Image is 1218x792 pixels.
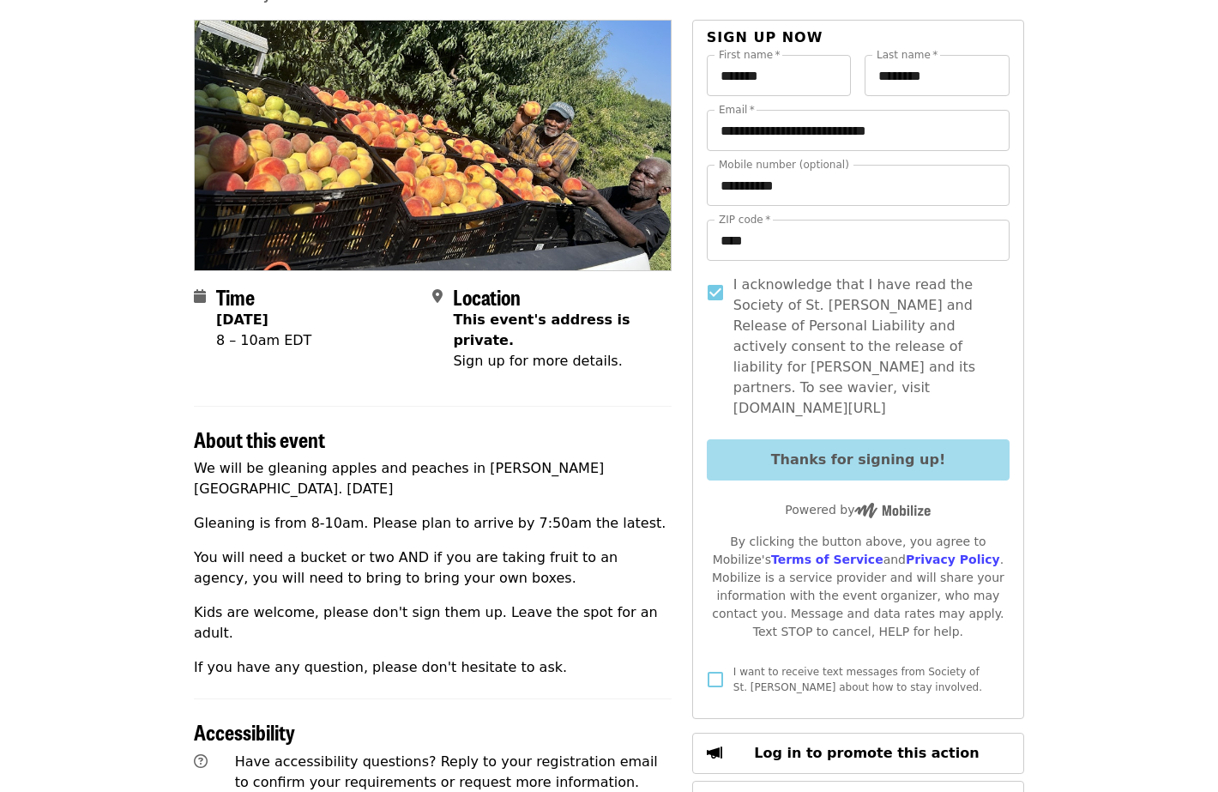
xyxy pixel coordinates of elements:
span: Sign up for more details. [453,353,622,369]
span: Powered by [785,503,931,517]
div: 8 – 10am EDT [216,330,311,351]
p: We will be gleaning apples and peaches in [PERSON_NAME][GEOGRAPHIC_DATA]. [DATE] [194,458,672,499]
input: ZIP code [707,220,1010,261]
input: First name [707,55,852,96]
p: Gleaning is from 8-10am. Please plan to arrive by 7:50am the latest. [194,513,672,534]
i: question-circle icon [194,753,208,770]
span: Location [453,281,521,311]
button: Thanks for signing up! [707,439,1010,481]
span: Time [216,281,255,311]
a: Privacy Policy [906,553,1000,566]
i: map-marker-alt icon [432,288,443,305]
input: Mobile number (optional) [707,165,1010,206]
span: Log in to promote this action [754,745,979,761]
label: ZIP code [719,215,770,225]
span: About this event [194,424,325,454]
label: Last name [877,50,938,60]
span: I acknowledge that I have read the Society of St. [PERSON_NAME] and Release of Personal Liability... [733,275,996,419]
label: First name [719,50,781,60]
img: Apples & peaches gleaning in Mill Spring, NC -Monday organized by Society of St. Andrew [195,21,671,269]
span: Sign up now [707,29,823,45]
label: Email [719,105,755,115]
span: This event's address is private. [453,311,630,348]
div: By clicking the button above, you agree to Mobilize's and . Mobilize is a service provider and wi... [707,533,1010,641]
a: Terms of Service [771,553,883,566]
strong: [DATE] [216,311,268,328]
span: Have accessibility questions? Reply to your registration email to confirm your requirements or re... [235,753,658,790]
span: I want to receive text messages from Society of St. [PERSON_NAME] about how to stay involved. [733,666,982,693]
i: calendar icon [194,288,206,305]
label: Mobile number (optional) [719,160,849,170]
p: You will need a bucket or two AND if you are taking fruit to an agency, you will need to bring to... [194,547,672,589]
img: Powered by Mobilize [854,503,931,518]
p: Kids are welcome, please don't sign them up. Leave the spot for an adult. [194,602,672,644]
p: If you have any question, please don't hesitate to ask. [194,657,672,678]
button: Log in to promote this action [692,733,1024,774]
input: Last name [865,55,1010,96]
input: Email [707,110,1010,151]
span: Accessibility [194,716,295,747]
